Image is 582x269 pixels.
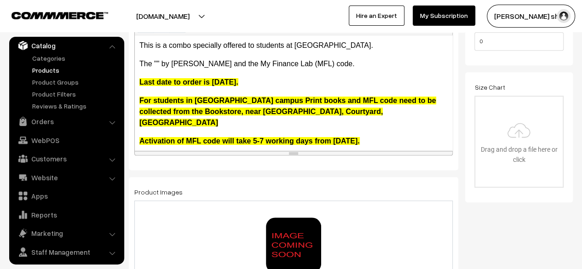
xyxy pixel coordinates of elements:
[557,9,570,23] img: user
[474,32,564,51] input: Enter Number
[12,188,121,204] a: Apps
[134,187,183,197] label: Product Images
[135,151,452,155] div: resize
[30,77,121,87] a: Product Groups
[12,113,121,130] a: Orders
[12,12,108,19] img: COMMMERCE
[12,244,121,260] a: Staff Management
[30,53,121,63] a: Categories
[349,6,404,26] a: Hire an Expert
[139,58,448,69] p: The "" by [PERSON_NAME] and the My Finance Lab (MFL) code.
[139,78,238,86] b: Last date to order is [DATE].
[12,169,121,186] a: Website
[12,37,121,54] a: Catalog
[487,5,575,28] button: [PERSON_NAME] sha…
[30,89,121,99] a: Product Filters
[12,225,121,241] a: Marketing
[474,82,505,92] label: Size Chart
[413,6,475,26] a: My Subscription
[139,97,436,126] b: For students in [GEOGRAPHIC_DATA] campus Print books and MFL code need to be collected from the B...
[30,65,121,75] a: Products
[12,206,121,223] a: Reports
[12,150,121,167] a: Customers
[139,137,360,145] b: Activation of MFL code will take 5-7 working days from [DATE].
[12,132,121,149] a: WebPOS
[139,40,448,51] p: This is a combo specially offered to students at [GEOGRAPHIC_DATA].
[30,101,121,111] a: Reviews & Ratings
[12,9,92,20] a: COMMMERCE
[104,5,222,28] button: [DOMAIN_NAME]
